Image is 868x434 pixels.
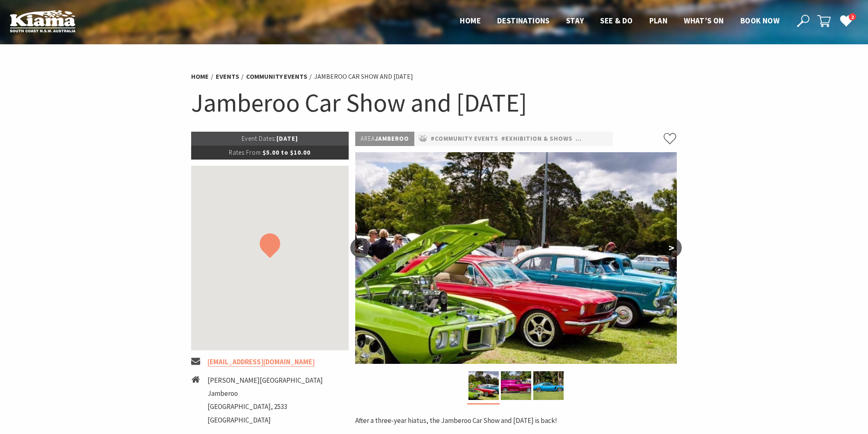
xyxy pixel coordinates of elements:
[208,388,323,399] li: Jamberoo
[431,134,498,144] a: #Community Events
[649,16,668,25] span: Plan
[361,135,375,142] span: Area
[849,13,856,21] span: 2
[10,10,75,32] img: Kiama Logo
[350,238,371,258] button: <
[661,238,682,258] button: >
[355,152,677,364] img: Jamberoo Car Show
[208,401,323,412] li: [GEOGRAPHIC_DATA], 2533
[460,16,481,25] span: Home
[191,86,677,119] h1: Jamberoo Car Show and [DATE]
[242,135,276,142] span: Event Dates:
[576,134,613,144] a: #Festivals
[216,72,239,81] a: Events
[740,16,779,25] span: Book now
[208,375,323,386] li: [PERSON_NAME][GEOGRAPHIC_DATA]
[229,148,263,156] span: Rates From:
[684,16,724,25] span: What’s On
[600,16,633,25] span: See & Do
[208,357,315,367] a: [EMAIL_ADDRESS][DOMAIN_NAME]
[314,71,413,82] li: Jamberoo Car Show and [DATE]
[840,14,852,27] a: 2
[191,146,349,160] p: $5.00 to $10.00
[497,16,550,25] span: Destinations
[468,371,499,400] img: Jamberoo Car Show
[501,371,531,400] img: Pink Car
[566,16,584,25] span: Stay
[355,132,414,146] p: Jamberoo
[191,72,209,81] a: Home
[191,132,349,146] p: [DATE]
[246,72,307,81] a: Community Events
[208,415,323,426] li: [GEOGRAPHIC_DATA]
[355,415,677,426] p: After a three-year hiatus, the Jamberoo Car Show and [DATE] is back!
[452,14,788,28] nav: Main Menu
[501,134,573,144] a: #Exhibition & Shows
[533,371,564,400] img: Blue Car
